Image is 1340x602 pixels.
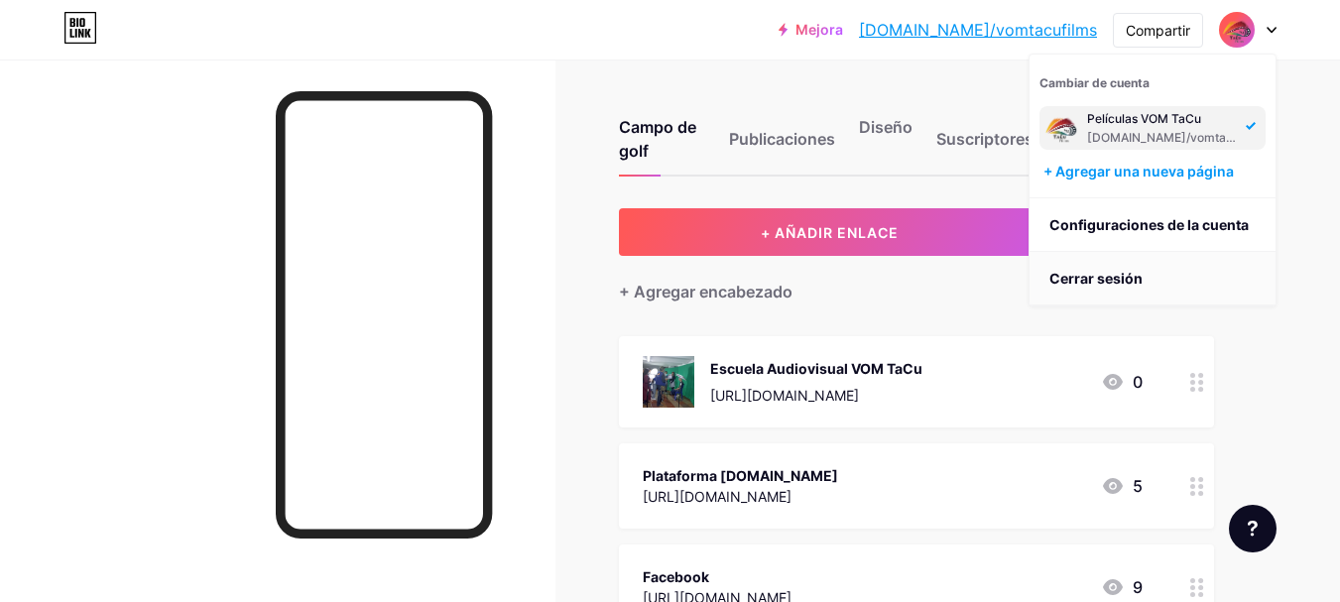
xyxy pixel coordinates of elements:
button: + AÑADIR ENLACE [619,208,1040,256]
font: [URL][DOMAIN_NAME] [710,387,859,404]
font: + Agregar encabezado [619,282,792,301]
font: Películas VOM TaCu [1087,111,1201,126]
font: 9 [1133,577,1143,597]
font: Mejora [795,21,843,38]
font: [URL][DOMAIN_NAME] [643,488,792,505]
font: Facebook [643,568,709,585]
a: Configuraciones de la cuenta [1030,198,1276,252]
font: Compartir [1126,22,1190,39]
font: + Agregar una nueva página [1043,163,1234,180]
img: películas de vómito [1043,110,1079,146]
font: Configuraciones de la cuenta [1049,216,1249,233]
img: Escuela Audiovisual VOM TaCu [643,356,694,408]
font: Suscriptores [936,129,1034,149]
font: + AÑADIR ENLACE [761,224,899,241]
img: películas de vómito [1221,14,1253,46]
font: [DOMAIN_NAME]/vomtacufilms [1087,130,1267,145]
font: Plataforma [DOMAIN_NAME] [643,467,838,484]
font: [DOMAIN_NAME]/vomtacufilms [859,20,1097,40]
font: Cambiar de cuenta [1039,75,1150,90]
font: Campo de golf [619,117,696,161]
font: Diseño [859,117,913,137]
font: Cerrar sesión [1049,270,1143,287]
a: [DOMAIN_NAME]/vomtacufilms [859,18,1097,42]
font: 5 [1133,476,1143,496]
font: Escuela Audiovisual VOM TaCu [710,360,922,377]
font: 0 [1133,372,1143,392]
font: Publicaciones [729,129,835,149]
